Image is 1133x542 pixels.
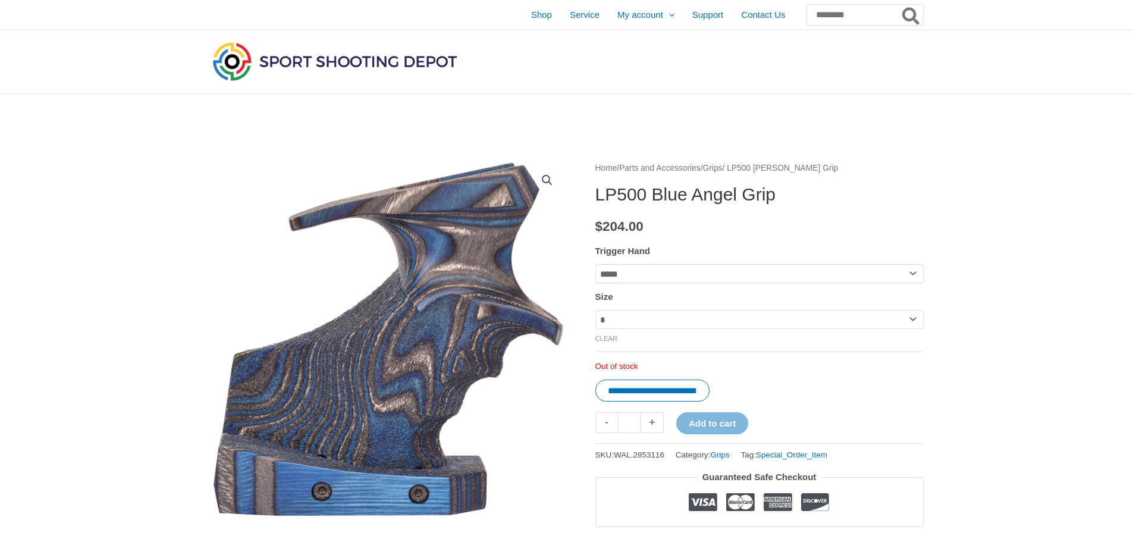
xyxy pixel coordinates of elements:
[641,412,664,433] a: +
[595,361,924,372] p: Out of stock
[740,447,827,462] span: Tag:
[210,39,460,83] img: Sport Shooting Depot
[676,447,730,462] span: Category:
[595,335,618,342] a: Clear options
[595,246,651,256] label: Trigger Hand
[595,292,613,302] label: Size
[710,450,729,459] a: Grips
[756,450,827,459] a: Special_Order_Item
[614,450,664,459] span: WAL.2853116
[595,219,603,234] span: $
[595,164,617,173] a: Home
[595,161,924,176] nav: Breadcrumb
[619,164,701,173] a: Parts and Accessories
[676,412,748,434] button: Add to cart
[536,170,558,191] a: View full-screen image gallery
[618,412,641,433] input: Product quantity
[698,469,821,485] legend: Guaranteed Safe Checkout
[595,219,644,234] bdi: 204.00
[595,412,618,433] a: -
[900,5,923,25] button: Search
[595,184,924,205] h1: LP500 Blue Angel Grip
[595,447,665,462] span: SKU:
[703,164,723,173] a: Grips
